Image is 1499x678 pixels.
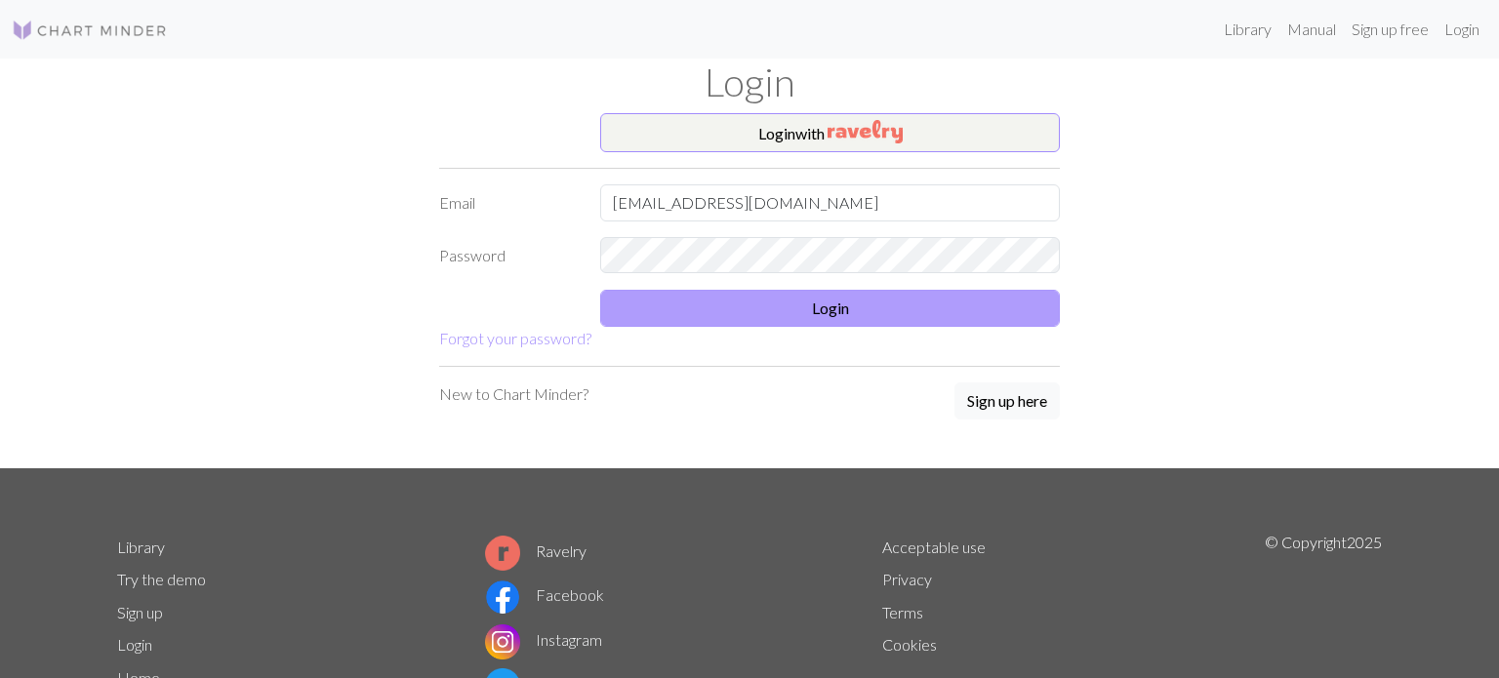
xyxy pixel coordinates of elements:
[427,237,588,274] label: Password
[485,579,520,615] img: Facebook logo
[828,120,903,143] img: Ravelry
[427,184,588,221] label: Email
[485,630,602,649] a: Instagram
[117,538,165,556] a: Library
[117,570,206,588] a: Try the demo
[600,113,1060,152] button: Loginwith
[12,19,168,42] img: Logo
[1344,10,1437,49] a: Sign up free
[485,541,587,560] a: Ravelry
[439,329,591,347] a: Forgot your password?
[1279,10,1344,49] a: Manual
[485,585,604,604] a: Facebook
[882,635,937,654] a: Cookies
[485,536,520,571] img: Ravelry logo
[117,603,163,621] a: Sign up
[117,635,152,654] a: Login
[882,538,986,556] a: Acceptable use
[439,382,588,406] p: New to Chart Minder?
[882,570,932,588] a: Privacy
[954,382,1060,421] a: Sign up here
[600,290,1060,327] button: Login
[1216,10,1279,49] a: Library
[1437,10,1487,49] a: Login
[882,603,923,621] a: Terms
[954,382,1060,419] button: Sign up here
[485,624,520,659] img: Instagram logo
[105,59,1394,105] h1: Login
